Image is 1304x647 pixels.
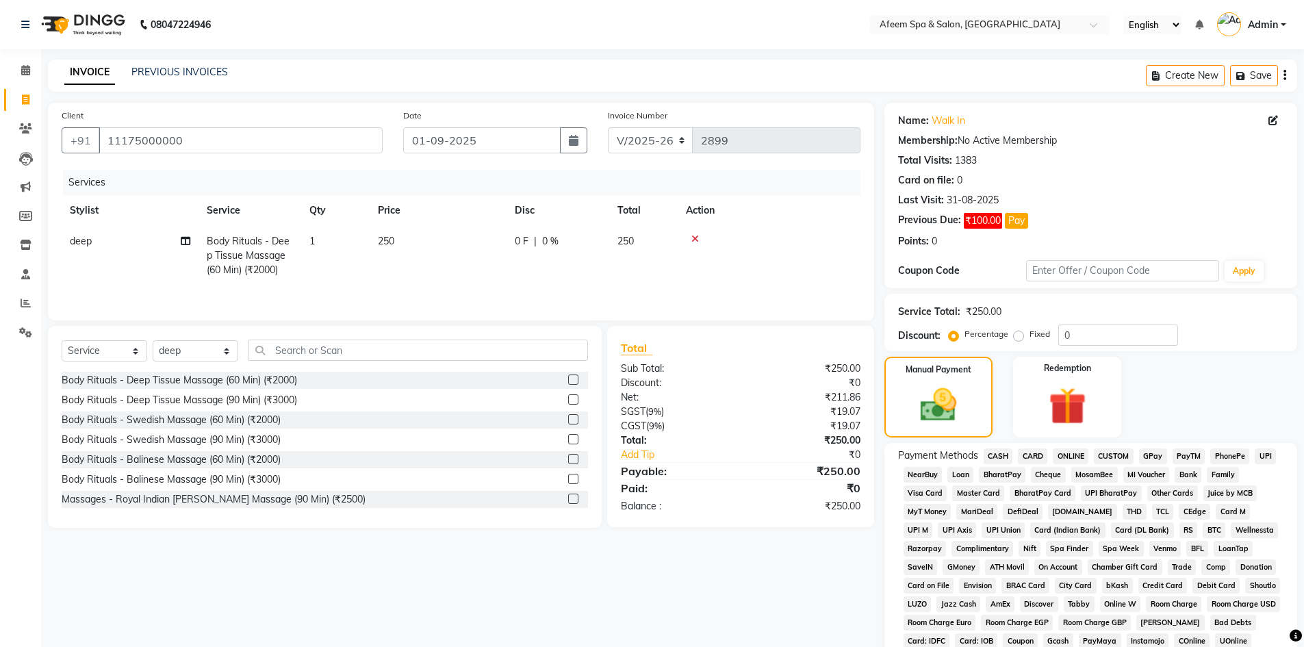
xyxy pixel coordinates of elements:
[1179,504,1210,520] span: CEdge
[62,433,281,447] div: Body Rituals - Swedish Massage (90 Min) (₹3000)
[1037,383,1098,429] img: _gift.svg
[1044,362,1091,375] label: Redemption
[1026,260,1219,281] input: Enter Offer / Coupon Code
[904,485,947,501] span: Visa Card
[898,234,929,249] div: Points:
[1207,467,1239,483] span: Family
[947,193,999,207] div: 31-08-2025
[741,463,871,479] div: ₹250.00
[1123,467,1170,483] span: MI Voucher
[1020,596,1058,612] span: Discover
[932,234,937,249] div: 0
[199,195,301,226] th: Service
[1100,596,1141,612] span: Online W
[979,467,1025,483] span: BharatPay
[1255,448,1276,464] span: UPI
[1071,467,1118,483] span: MosamBee
[1179,522,1198,538] span: RS
[964,213,1002,229] span: ₹100.00
[62,453,281,467] div: Body Rituals - Balinese Massage (60 Min) (₹2000)
[1217,12,1241,36] img: Admin
[986,596,1014,612] span: AmEx
[1030,522,1105,538] span: Card (Indian Bank)
[1138,578,1188,594] span: Credit Card
[932,114,965,128] a: Walk In
[62,110,84,122] label: Client
[898,134,958,148] div: Membership:
[1203,485,1257,501] span: Juice by MCB
[608,110,667,122] label: Invoice Number
[898,448,978,463] span: Payment Methods
[947,467,973,483] span: Loan
[534,234,537,249] span: |
[1088,559,1162,575] span: Chamber Gift Card
[904,522,933,538] span: UPI M
[1236,559,1276,575] span: Donation
[1231,522,1278,538] span: Wellnessta
[1225,261,1264,281] button: Apply
[898,305,960,319] div: Service Total:
[898,153,952,168] div: Total Visits:
[62,127,100,153] button: +91
[898,114,929,128] div: Name:
[248,340,588,361] input: Search or Scan
[1214,541,1253,557] span: LoanTap
[981,615,1053,631] span: Room Charge EGP
[678,195,860,226] th: Action
[617,235,634,247] span: 250
[1152,504,1174,520] span: TCL
[609,195,678,226] th: Total
[403,110,422,122] label: Date
[649,420,662,431] span: 9%
[904,596,932,612] span: LUZO
[507,195,609,226] th: Disc
[1018,448,1047,464] span: CARD
[542,234,559,249] span: 0 %
[611,361,741,376] div: Sub Total:
[621,420,646,432] span: CGST
[611,405,741,419] div: ( )
[621,405,645,418] span: SGST
[741,433,871,448] div: ₹250.00
[964,328,1008,340] label: Percentage
[741,361,871,376] div: ₹250.00
[1030,328,1050,340] label: Fixed
[1123,504,1147,520] span: THD
[611,499,741,513] div: Balance :
[611,433,741,448] div: Total:
[611,480,741,496] div: Paid:
[131,66,228,78] a: PREVIOUS INVOICES
[898,264,1027,278] div: Coupon Code
[62,413,281,427] div: Body Rituals - Swedish Massage (60 Min) (₹2000)
[1203,522,1225,538] span: BTC
[611,448,762,462] a: Add Tip
[1136,615,1205,631] span: [PERSON_NAME]
[904,504,951,520] span: MyT Money
[63,170,871,195] div: Services
[938,522,976,538] span: UPI Axis
[909,384,968,426] img: _cash.svg
[904,467,943,483] span: NearBuy
[1210,448,1249,464] span: PhonePe
[1168,559,1197,575] span: Trade
[1081,485,1142,501] span: UPI BharatPay
[62,195,199,226] th: Stylist
[1053,448,1088,464] span: ONLINE
[741,405,871,419] div: ₹19.07
[904,578,954,594] span: Card on File
[1111,522,1174,538] span: Card (DL Bank)
[966,305,1001,319] div: ₹250.00
[611,419,741,433] div: ( )
[936,596,980,612] span: Jazz Cash
[1245,578,1280,594] span: Shoutlo
[898,173,954,188] div: Card on file:
[1186,541,1208,557] span: BFL
[1046,541,1093,557] span: Spa Finder
[1248,18,1278,32] span: Admin
[898,213,961,229] div: Previous Due:
[1003,504,1043,520] span: DefiDeal
[611,463,741,479] div: Payable:
[1173,448,1205,464] span: PayTM
[1055,578,1097,594] span: City Card
[1010,485,1075,501] span: BharatPay Card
